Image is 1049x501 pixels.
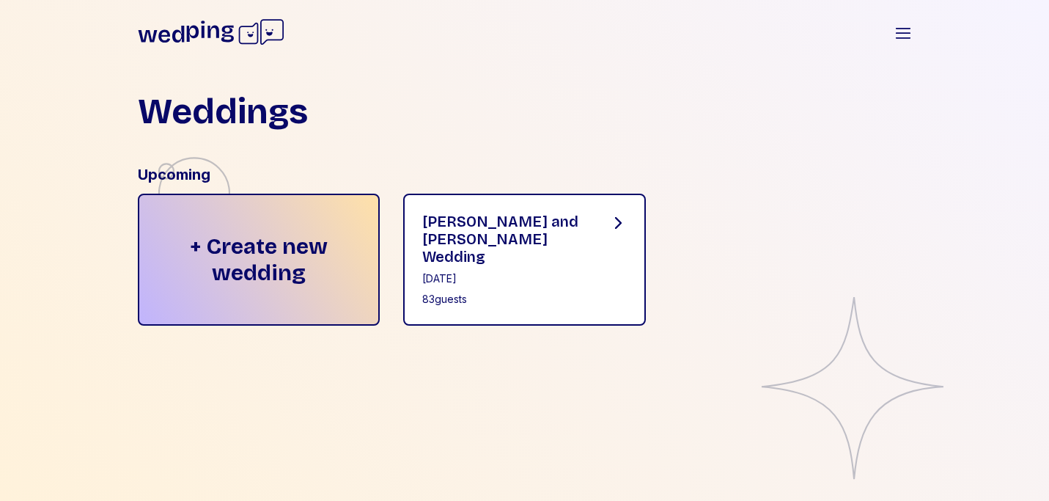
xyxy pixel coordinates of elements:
div: [PERSON_NAME] and [PERSON_NAME] Wedding [422,213,586,266]
div: Upcoming [138,164,912,185]
div: 83 guests [422,292,586,307]
h1: Weddings [138,94,308,129]
div: [DATE] [422,271,586,286]
div: + Create new wedding [138,194,380,326]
